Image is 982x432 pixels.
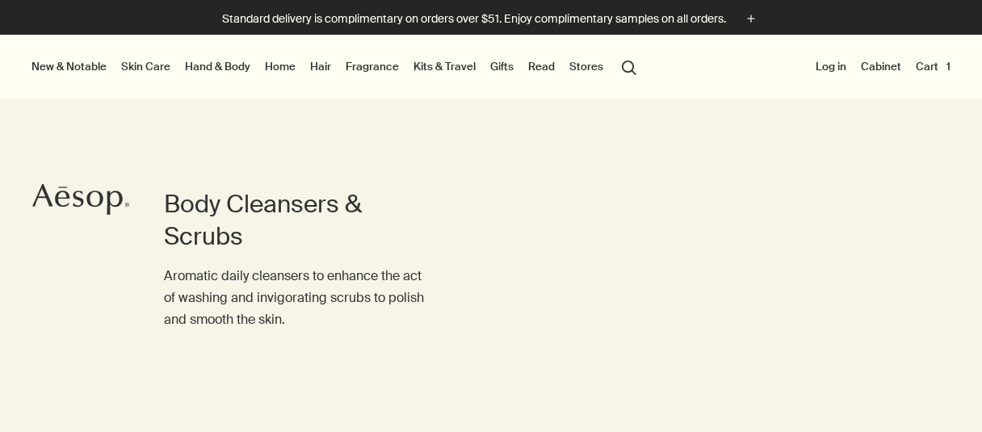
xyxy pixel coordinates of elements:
[164,188,426,253] h1: Body Cleansers & Scrubs
[566,57,606,77] button: Stores
[342,57,402,77] a: Fragrance
[28,179,133,224] a: Aesop
[487,57,517,77] a: Gifts
[118,57,174,77] a: Skin Care
[164,265,426,331] p: Aromatic daily cleansers to enhance the act of washing and invigorating scrubs to polish and smoo...
[28,35,644,99] nav: primary
[182,57,254,77] a: Hand & Body
[222,10,726,27] p: Standard delivery is complimentary on orders over $51. Enjoy complimentary samples on all orders.
[913,57,954,77] button: Cart1
[262,57,299,77] a: Home
[858,57,904,77] a: Cabinet
[812,35,954,99] nav: supplementary
[525,57,558,77] a: Read
[307,57,334,77] a: Hair
[28,57,110,77] button: New & Notable
[812,57,850,77] button: Log in
[32,183,129,216] svg: Aesop
[615,51,644,82] button: Open search
[222,10,760,28] button: Standard delivery is complimentary on orders over $51. Enjoy complimentary samples on all orders.
[410,57,479,77] a: Kits & Travel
